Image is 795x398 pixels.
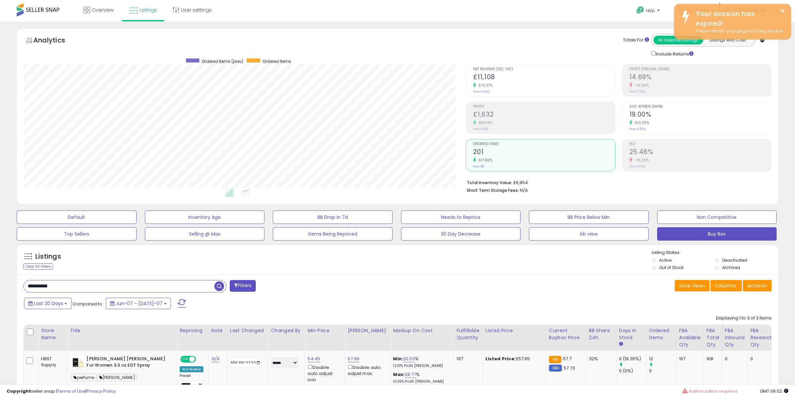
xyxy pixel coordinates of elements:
[211,327,224,334] div: Note
[691,28,786,34] div: Please refresh your page and log back in
[456,356,477,362] div: 167
[467,187,519,193] b: Short Term Storage Fees:
[564,365,575,371] span: 57.73
[707,356,717,362] div: 168
[86,388,116,394] a: Privacy Policy
[629,142,771,146] span: ROI
[35,252,61,261] h5: Listings
[230,280,256,292] button: Filters
[145,227,265,241] button: Selling @ Max
[17,211,137,224] button: Default
[24,298,71,309] button: Last 30 Days
[619,341,623,347] small: Days In Stock.
[563,356,572,362] span: 57.7
[715,282,736,289] span: Columns
[722,265,740,270] label: Archived
[393,372,448,384] div: %
[41,356,62,368] div: HBST Supply
[348,356,359,362] a: 57.99
[86,356,168,370] b: [PERSON_NAME] [PERSON_NAME] For Women 3.3 oz EDT Spray
[181,357,190,362] span: ON
[629,90,645,94] small: Prev: 17.61%
[71,356,85,369] img: 51jR-PLNIZL._SL40_.jpg
[659,257,671,263] label: Active
[619,356,646,362] div: 6 (19.35%)
[589,356,611,362] div: 32%
[393,327,451,334] div: Markup on Cost
[41,327,64,341] div: Store Name
[716,315,772,321] div: Displaying 1 to 3 of 3 items
[743,280,772,291] button: Actions
[485,356,541,362] div: £57.65
[623,37,649,43] div: Totals For
[476,120,492,125] small: 464.19%
[308,356,320,362] a: 54.45
[473,164,484,168] small: Prev: 28
[653,36,703,44] button: All Selected Listings
[520,187,528,193] span: N/A
[273,211,393,224] button: BB Drop in 7d
[211,356,219,362] a: N/A
[145,211,265,224] button: Inventory Age
[750,327,780,348] div: FBA Researching Qty
[636,6,644,14] i: Get Help
[485,356,516,362] b: Listed Price:
[473,127,488,131] small: Prev: £289
[649,368,676,374] div: 0
[549,365,562,372] small: FBM
[92,7,114,13] span: Overview
[725,327,745,348] div: FBA inbound Qty
[485,327,543,334] div: Listed Price
[180,374,203,389] div: Preset:
[393,364,448,368] p: 12.10% Profit [PERSON_NAME]
[629,68,771,71] span: Profit [PERSON_NAME]
[473,73,615,82] h2: £11,108
[760,388,788,394] span: 2025-08-10 09:02 GMT
[632,120,649,125] small: 100.00%
[549,356,561,363] small: FBA
[646,50,702,57] div: Include Returns
[230,327,265,334] div: Last Changed
[180,366,203,372] div: Win BuyBox
[308,327,342,334] div: Min Price
[72,301,103,307] span: Compared to:
[707,327,719,348] div: FBA Total Qty
[619,327,643,341] div: Days In Stock
[632,83,649,88] small: -16.58%
[549,327,583,341] div: Current Buybox Price
[632,158,649,163] small: -19.20%
[473,105,615,109] span: Profit
[529,211,649,224] button: BB Price Below Min
[467,178,767,186] li: £6,954
[711,280,742,291] button: Columns
[725,356,743,362] div: 0
[17,227,137,241] button: Top Sellers
[722,257,747,263] label: Deactivated
[619,368,646,374] div: 0 (0%)
[268,324,305,351] th: CSV column name: cust_attr_2_Changed by
[273,227,393,241] button: Items Being Repriced
[57,388,85,394] a: Terms of Use
[649,356,676,362] div: 12
[629,127,646,131] small: Prev: 9.50%
[473,148,615,157] h2: 201
[473,111,615,120] h2: £1,632
[140,7,157,13] span: Listings
[629,164,645,168] small: Prev: 31.51%
[308,364,340,383] div: Disable auto adjust min
[476,83,493,88] small: 576.37%
[652,250,778,256] p: Listing States:
[7,388,116,395] div: seller snap | |
[675,280,710,291] button: Save View
[7,388,31,394] strong: Copyright
[202,58,243,64] span: Ordered Items (prev)
[106,298,171,309] button: Jun-07 - [DATE]-07
[180,327,206,334] div: Repricing
[456,327,479,341] div: Fulfillable Quantity
[691,9,786,28] div: Your session has expired!
[629,73,771,82] h2: 14.69%
[679,327,701,348] div: FBA Available Qty
[657,227,777,241] button: Buy Box
[393,356,448,368] div: %
[629,148,771,157] h2: 25.46%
